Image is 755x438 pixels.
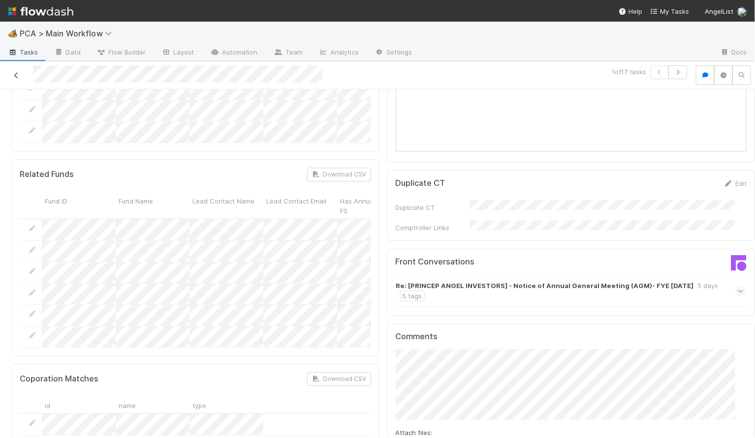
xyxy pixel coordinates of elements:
[396,257,564,267] h5: Front Conversations
[89,45,154,61] a: Flow Builder
[396,281,694,291] strong: Re: [PRINCEP ANGEL INVESTORS] - Notice of Annual General Meeting (AGM)- FYE [DATE]
[650,6,689,16] a: My Tasks
[8,47,38,57] span: Tasks
[42,193,116,218] div: Fund ID
[396,203,470,212] div: Duplicate CT
[698,281,719,291] div: 5 days
[367,45,420,61] a: Settings
[396,223,470,233] div: Comptroller Links
[189,398,263,413] div: type
[46,45,89,61] a: Data
[400,291,425,301] div: 5 tags
[266,45,311,61] a: Team
[337,193,411,218] div: Has Annual Audited FS
[612,67,646,77] span: 1 of 17 tasks
[42,398,116,413] div: id
[307,372,371,386] button: Download CSV
[650,7,689,15] span: My Tasks
[724,179,747,187] a: Edit
[396,428,433,438] label: Attach files:
[202,45,266,61] a: Automation
[712,45,755,61] a: Docs
[20,374,98,384] h5: Coporation Matches
[396,178,445,188] h5: Duplicate CT
[116,193,189,218] div: Fund Name
[189,193,263,218] div: Lead Contact Name
[705,7,733,15] span: AngelList
[8,29,18,37] span: 🏕️
[20,170,74,179] h5: Related Funds
[737,7,747,17] img: avatar_1c530150-f9f0-4fb8-9f5d-006d570d4582.png
[20,29,117,38] span: PCA > Main Workflow
[154,45,202,61] a: Layout
[263,193,337,218] div: Lead Contact Email
[619,6,642,16] div: Help
[96,47,146,57] span: Flow Builder
[396,332,747,342] h5: Comments
[116,398,189,413] div: name
[307,168,371,181] button: Download CSV
[8,3,73,20] img: logo-inverted-e16ddd16eac7371096b0.svg
[311,45,367,61] a: Analytics
[731,255,747,271] img: front-logo-b4b721b83371efbadf0a.svg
